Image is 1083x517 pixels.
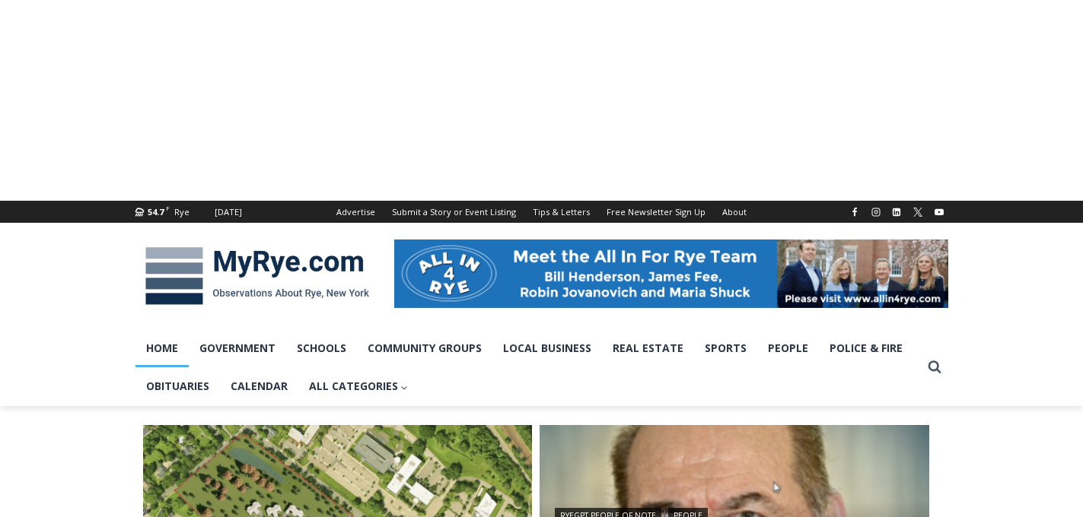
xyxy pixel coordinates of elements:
a: Submit a Story or Event Listing [384,201,524,223]
a: Linkedin [887,203,906,221]
a: People [757,329,819,367]
a: All Categories [298,367,419,405]
a: Facebook [846,203,864,221]
a: Advertise [328,201,384,223]
a: Government [189,329,286,367]
img: All in for Rye [394,239,948,308]
a: YouTube [930,203,948,221]
a: Instagram [867,203,885,221]
a: Schools [286,329,357,367]
a: Local Business [492,329,602,367]
span: F [166,204,170,212]
span: All Categories [309,378,409,395]
nav: Secondary Navigation [328,201,755,223]
div: [DATE] [215,205,242,219]
a: Community Groups [357,329,492,367]
a: Police & Fire [819,329,913,367]
a: Calendar [220,367,298,405]
a: Real Estate [602,329,694,367]
a: Obituaries [135,367,220,405]
div: Rye [174,205,190,219]
a: About [714,201,755,223]
a: Home [135,329,189,367]
a: Tips & Letters [524,201,598,223]
a: Free Newsletter Sign Up [598,201,714,223]
nav: Primary Navigation [135,329,921,406]
a: Sports [694,329,757,367]
span: 54.7 [148,206,164,217]
button: View Search Form [921,354,948,381]
a: X [909,203,927,221]
img: MyRye.com [135,236,379,316]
